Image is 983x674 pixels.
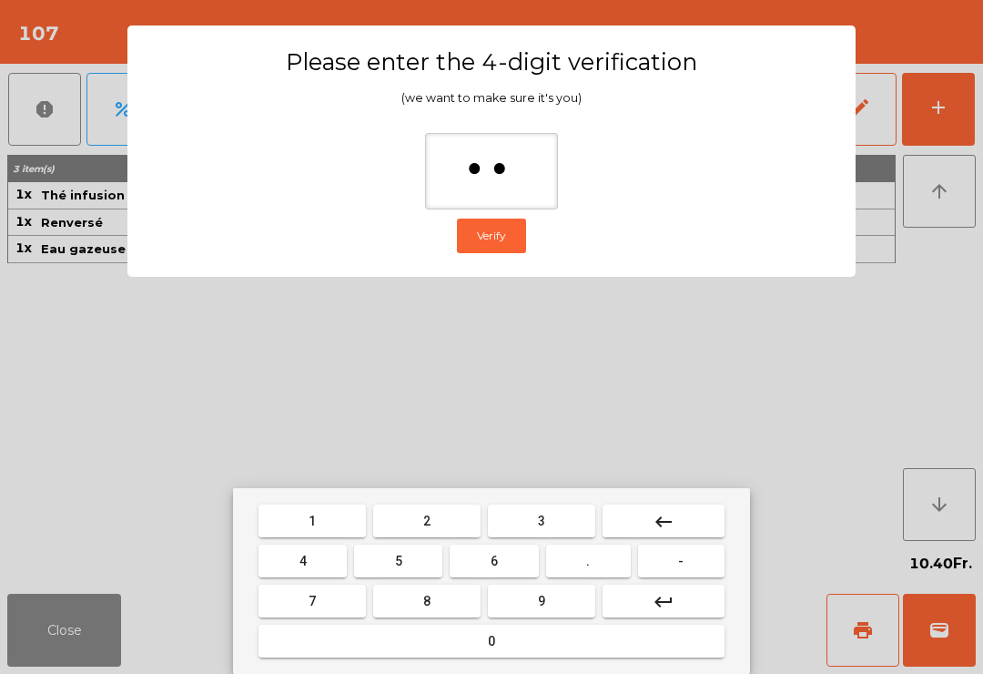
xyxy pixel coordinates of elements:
span: 5 [395,554,402,568]
span: 1 [309,514,316,528]
mat-icon: keyboard_return [653,591,674,613]
span: - [678,554,684,568]
span: . [586,554,590,568]
span: 7 [309,594,316,608]
span: (we want to make sure it's you) [401,91,582,105]
span: 2 [423,514,431,528]
span: 0 [488,634,495,648]
span: 9 [538,594,545,608]
span: 4 [299,554,307,568]
span: 6 [491,554,498,568]
span: 3 [538,514,545,528]
h3: Please enter the 4-digit verification [163,47,820,77]
span: 8 [423,594,431,608]
mat-icon: keyboard_backspace [653,511,674,533]
button: Verify [457,219,526,253]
